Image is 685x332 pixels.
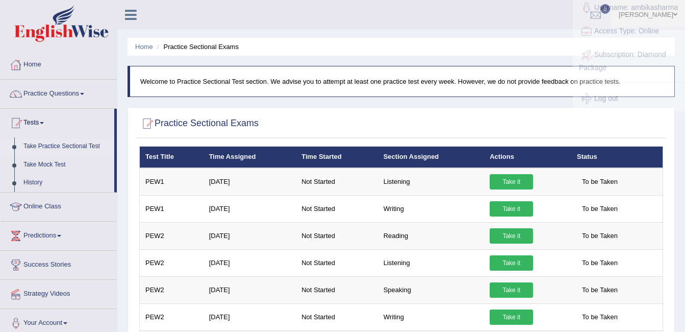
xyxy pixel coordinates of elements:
a: Predictions [1,222,117,247]
a: Take Practice Sectional Test [19,137,114,156]
td: [DATE] [204,303,296,330]
a: Home [135,43,153,51]
th: Section Assigned [378,147,485,168]
a: Home [1,51,117,76]
h2: Practice Sectional Exams [139,116,259,131]
a: Username: ambikasharma [574,30,684,54]
a: Strategy Videos [1,280,117,305]
td: Not Started [296,222,377,249]
td: Not Started [296,249,377,276]
td: Listening [378,249,485,276]
td: [DATE] [204,195,296,222]
td: PEW2 [140,222,204,249]
td: [DATE] [204,276,296,303]
td: Reading [378,222,485,249]
a: Take it [490,201,533,217]
td: PEW2 [140,249,204,276]
p: Welcome to Practice Sectional Test section. We advise you to attempt at least one practice test e... [140,77,664,86]
span: To be Taken [577,201,623,217]
a: Take it [490,310,533,325]
a: History [19,174,114,192]
td: Listening [378,168,485,196]
td: Not Started [296,303,377,330]
a: Take it [490,282,533,298]
span: To be Taken [577,282,623,298]
span: 0 [600,4,611,14]
th: Status [571,147,663,168]
span: To be Taken [577,255,623,271]
a: Subscription: Diamond Package [574,77,684,111]
a: Online Class [1,193,117,218]
a: Tests [1,109,114,134]
span: To be Taken [577,310,623,325]
td: Writing [378,303,485,330]
td: [DATE] [204,222,296,249]
th: Time Assigned [204,147,296,168]
td: PEW2 [140,303,204,330]
a: Take it [490,255,533,271]
td: Not Started [296,168,377,196]
th: Time Started [296,147,377,168]
a: Take it [490,228,533,244]
td: [DATE] [204,249,296,276]
a: Access Type: Online [574,54,684,77]
span: To be Taken [577,174,623,189]
th: Actions [484,147,571,168]
td: PEW1 [140,168,204,196]
td: [DATE] [204,168,296,196]
a: Success Stories [1,251,117,276]
td: Not Started [296,195,377,222]
td: Writing [378,195,485,222]
td: PEW1 [140,195,204,222]
span: To be Taken [577,228,623,244]
th: Test Title [140,147,204,168]
a: Practice Questions [1,80,117,105]
td: PEW2 [140,276,204,303]
li: Practice Sectional Exams [155,42,239,52]
td: Not Started [296,276,377,303]
td: Speaking [378,276,485,303]
a: Take it [490,174,533,189]
a: Log out [574,121,684,145]
a: Take Mock Test [19,156,114,174]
